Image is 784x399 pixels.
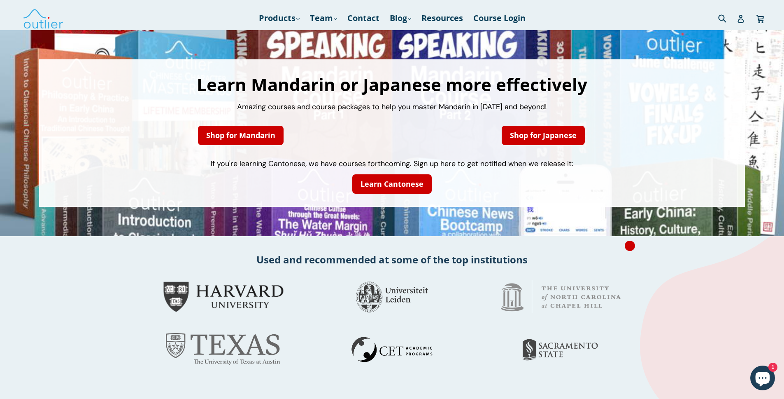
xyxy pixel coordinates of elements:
[237,102,547,112] span: Amazing courses and course packages to help you master Mandarin in [DATE] and beyond!
[386,11,415,26] a: Blog
[343,11,384,26] a: Contact
[469,11,530,26] a: Course Login
[211,159,573,169] span: If you're learning Cantonese, we have courses forthcoming. Sign up here to get notified when we r...
[255,11,304,26] a: Products
[716,9,739,26] input: Search
[47,76,737,93] h1: Learn Mandarin or Japanese more effectively
[417,11,467,26] a: Resources
[748,366,777,392] inbox-online-store-chat: Shopify online store chat
[502,126,585,145] a: Shop for Japanese
[198,126,284,145] a: Shop for Mandarin
[23,6,64,30] img: Outlier Linguistics
[352,174,432,194] a: Learn Cantonese
[306,11,341,26] a: Team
